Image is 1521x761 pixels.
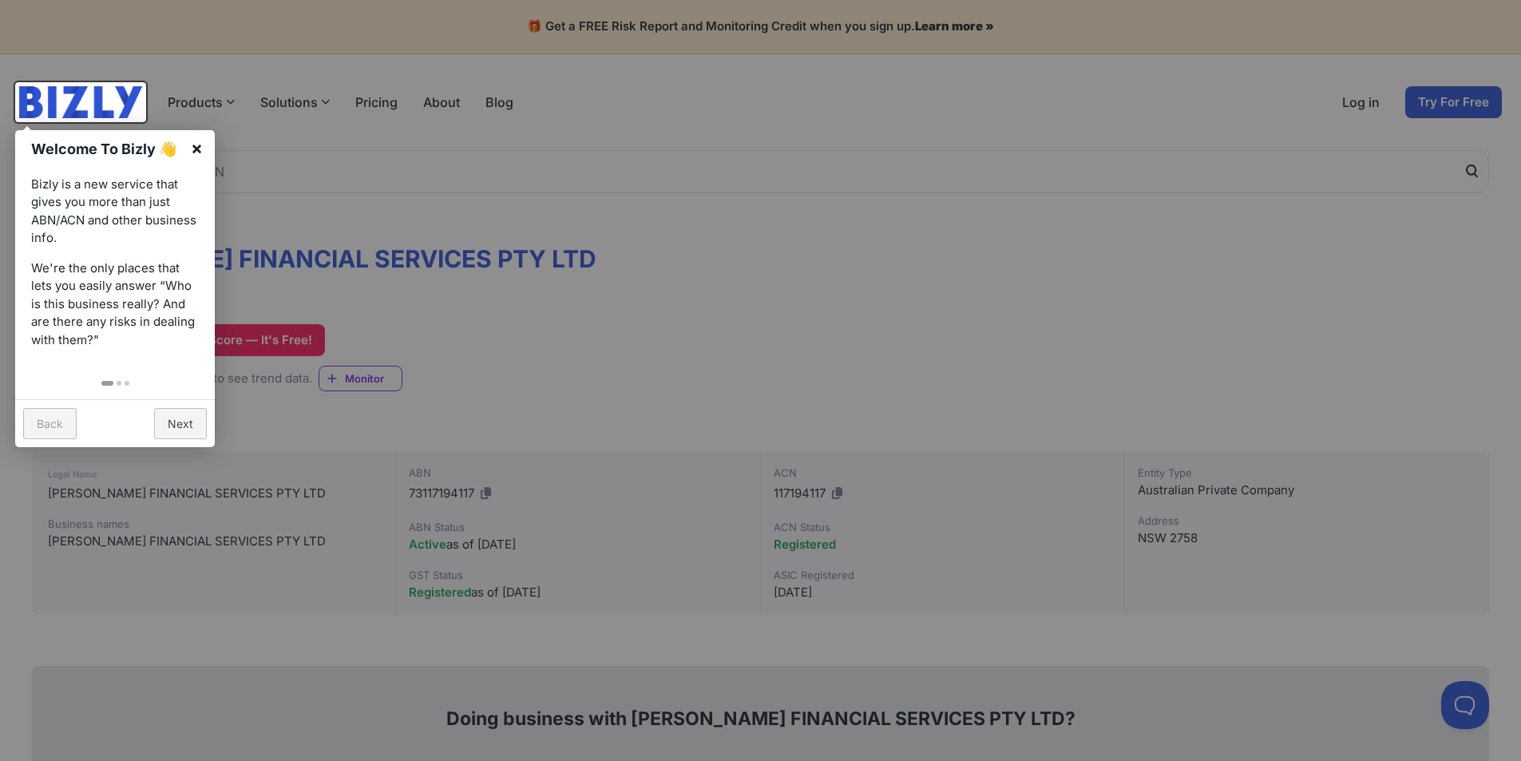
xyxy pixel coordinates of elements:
p: We're the only places that lets you easily answer “Who is this business really? And are there any... [31,260,199,350]
a: Back [23,408,77,439]
a: Next [154,408,207,439]
a: × [179,130,215,166]
p: Bizly is a new service that gives you more than just ABN/ACN and other business info. [31,176,199,248]
h1: Welcome To Bizly 👋 [31,138,182,160]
